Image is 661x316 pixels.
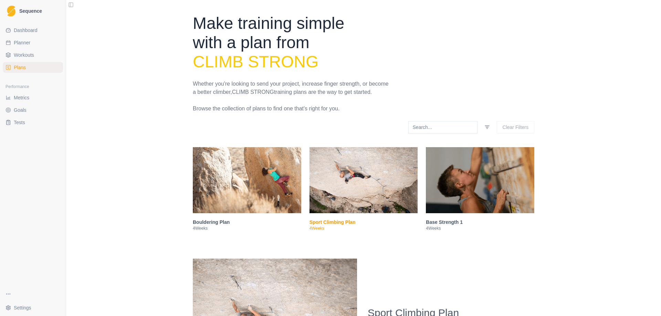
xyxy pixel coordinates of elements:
[3,105,63,116] a: Goals
[3,92,63,103] a: Metrics
[3,81,63,92] div: Performance
[193,53,318,71] span: Climb Strong
[3,117,63,128] a: Tests
[3,37,63,48] a: Planner
[14,107,27,113] span: Goals
[14,52,34,58] span: Workouts
[309,147,418,213] img: Sport Climbing Plan
[193,219,301,226] h3: Bouldering Plan
[193,147,301,213] img: Bouldering Plan
[426,219,534,226] h3: Base Strength 1
[14,39,30,46] span: Planner
[309,219,418,226] h3: Sport Climbing Plan
[3,62,63,73] a: Plans
[193,80,391,96] p: Whether you're looking to send your project, increase finger strength, or become a better climber...
[14,119,25,126] span: Tests
[3,25,63,36] a: Dashboard
[3,3,63,19] a: LogoSequence
[3,302,63,313] button: Settings
[19,9,42,13] span: Sequence
[232,89,274,95] span: Climb Strong
[193,14,391,72] h1: Make training simple with a plan from
[193,226,301,231] p: 4 Weeks
[426,226,534,231] p: 4 Weeks
[426,147,534,213] img: Base Strength 1
[14,27,38,34] span: Dashboard
[14,94,29,101] span: Metrics
[7,6,15,17] img: Logo
[309,226,418,231] p: 4 Weeks
[193,105,391,113] p: Browse the collection of plans to find one that's right for you.
[408,121,478,133] input: Search...
[3,50,63,61] a: Workouts
[14,64,26,71] span: Plans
